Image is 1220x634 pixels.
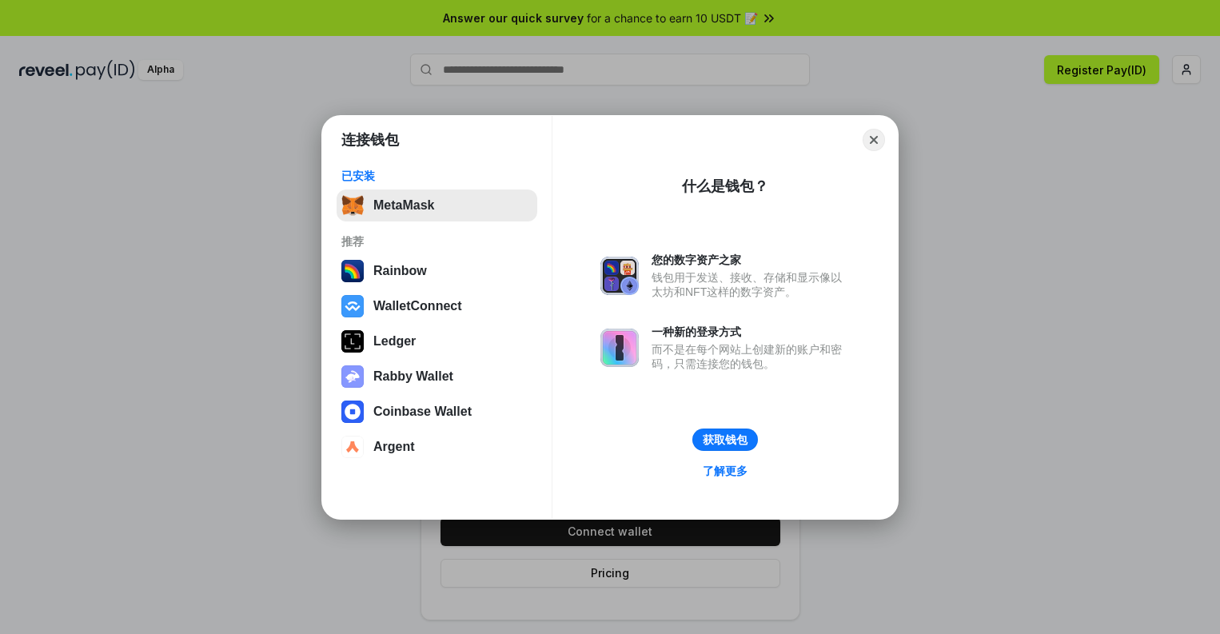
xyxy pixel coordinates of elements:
button: WalletConnect [337,290,537,322]
a: 了解更多 [693,461,757,481]
div: 了解更多 [703,464,748,478]
img: svg+xml,%3Csvg%20fill%3D%22none%22%20height%3D%2233%22%20viewBox%3D%220%200%2035%2033%22%20width%... [341,194,364,217]
h1: 连接钱包 [341,130,399,150]
div: Ledger [373,334,416,349]
div: 已安装 [341,169,532,183]
div: Coinbase Wallet [373,405,472,419]
div: 什么是钱包？ [682,177,768,196]
div: Rainbow [373,264,427,278]
button: Rabby Wallet [337,361,537,393]
button: Rainbow [337,255,537,287]
div: MetaMask [373,198,434,213]
img: svg+xml,%3Csvg%20width%3D%2228%22%20height%3D%2228%22%20viewBox%3D%220%200%2028%2028%22%20fill%3D... [341,295,364,317]
button: Coinbase Wallet [337,396,537,428]
button: MetaMask [337,189,537,221]
div: 一种新的登录方式 [652,325,850,339]
button: Argent [337,431,537,463]
img: svg+xml,%3Csvg%20width%3D%2228%22%20height%3D%2228%22%20viewBox%3D%220%200%2028%2028%22%20fill%3D... [341,436,364,458]
div: Rabby Wallet [373,369,453,384]
img: svg+xml,%3Csvg%20xmlns%3D%22http%3A%2F%2Fwww.w3.org%2F2000%2Fsvg%22%20fill%3D%22none%22%20viewBox... [600,329,639,367]
img: svg+xml,%3Csvg%20width%3D%2228%22%20height%3D%2228%22%20viewBox%3D%220%200%2028%2028%22%20fill%3D... [341,401,364,423]
img: svg+xml,%3Csvg%20xmlns%3D%22http%3A%2F%2Fwww.w3.org%2F2000%2Fsvg%22%20width%3D%2228%22%20height%3... [341,330,364,353]
div: 推荐 [341,234,532,249]
div: Argent [373,440,415,454]
button: 获取钱包 [692,429,758,451]
div: WalletConnect [373,299,462,313]
button: Close [863,129,885,151]
img: svg+xml,%3Csvg%20xmlns%3D%22http%3A%2F%2Fwww.w3.org%2F2000%2Fsvg%22%20fill%3D%22none%22%20viewBox... [600,257,639,295]
img: svg+xml,%3Csvg%20xmlns%3D%22http%3A%2F%2Fwww.w3.org%2F2000%2Fsvg%22%20fill%3D%22none%22%20viewBox... [341,365,364,388]
div: 钱包用于发送、接收、存储和显示像以太坊和NFT这样的数字资产。 [652,270,850,299]
button: Ledger [337,325,537,357]
div: 而不是在每个网站上创建新的账户和密码，只需连接您的钱包。 [652,342,850,371]
div: 获取钱包 [703,433,748,447]
div: 您的数字资产之家 [652,253,850,267]
img: svg+xml,%3Csvg%20width%3D%22120%22%20height%3D%22120%22%20viewBox%3D%220%200%20120%20120%22%20fil... [341,260,364,282]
